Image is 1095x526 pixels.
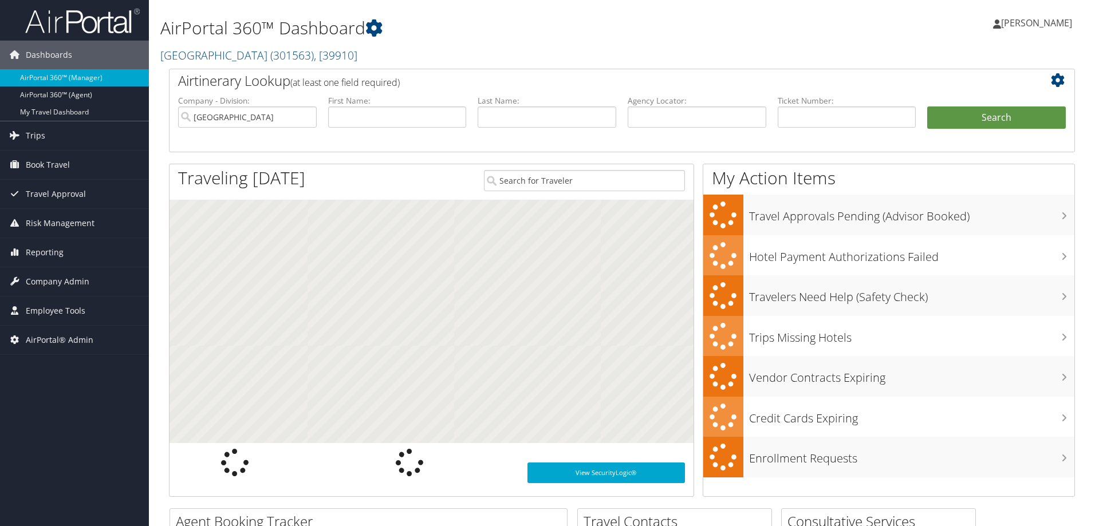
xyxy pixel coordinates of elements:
a: [GEOGRAPHIC_DATA] [160,48,357,63]
h3: Travelers Need Help (Safety Check) [749,283,1074,305]
h3: Enrollment Requests [749,445,1074,466]
h3: Hotel Payment Authorizations Failed [749,243,1074,265]
a: Travelers Need Help (Safety Check) [703,275,1074,316]
label: Agency Locator: [628,95,766,106]
label: Company - Division: [178,95,317,106]
input: Search for Traveler [484,170,685,191]
label: First Name: [328,95,467,106]
h1: AirPortal 360™ Dashboard [160,16,776,40]
h1: Traveling [DATE] [178,166,305,190]
h2: Airtinerary Lookup [178,71,990,90]
h3: Trips Missing Hotels [749,324,1074,346]
span: Book Travel [26,151,70,179]
span: [PERSON_NAME] [1001,17,1072,29]
span: Trips [26,121,45,150]
span: Reporting [26,238,64,267]
button: Search [927,106,1066,129]
span: AirPortal® Admin [26,326,93,354]
a: Hotel Payment Authorizations Failed [703,235,1074,276]
h3: Credit Cards Expiring [749,405,1074,426]
span: Employee Tools [26,296,85,325]
span: Risk Management [26,209,94,238]
label: Ticket Number: [778,95,916,106]
span: , [ 39910 ] [314,48,357,63]
a: Credit Cards Expiring [703,397,1074,437]
span: Travel Approval [26,180,86,208]
span: ( 301563 ) [270,48,314,63]
label: Last Name: [478,95,616,106]
a: Trips Missing Hotels [703,316,1074,357]
a: View SecurityLogic® [527,462,685,483]
img: airportal-logo.png [25,7,140,34]
h1: My Action Items [703,166,1074,190]
a: Travel Approvals Pending (Advisor Booked) [703,195,1074,235]
a: Vendor Contracts Expiring [703,356,1074,397]
span: (at least one field required) [290,76,400,89]
a: Enrollment Requests [703,437,1074,477]
h3: Travel Approvals Pending (Advisor Booked) [749,203,1074,224]
h3: Vendor Contracts Expiring [749,364,1074,386]
span: Company Admin [26,267,89,296]
a: [PERSON_NAME] [993,6,1084,40]
span: Dashboards [26,41,72,69]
